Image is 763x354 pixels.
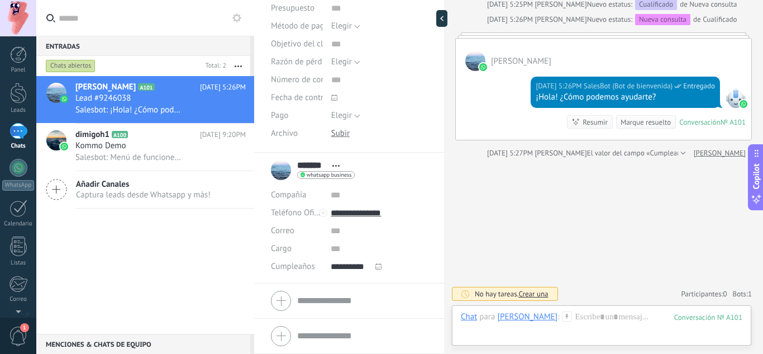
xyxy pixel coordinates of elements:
div: Objetivo del cliente [271,35,323,53]
button: Teléfono Oficina [271,204,322,222]
div: Número de contrato [271,71,323,89]
button: Elegir [331,53,360,71]
span: Correo [271,225,294,236]
span: Captura leads desde Whatsapp y más! [76,190,211,200]
span: Elegir [331,110,352,121]
span: Fecha de contrato [271,93,335,102]
button: Elegir [331,17,360,35]
span: whatsapp business [307,172,351,178]
div: Chats [2,143,35,150]
span: Entregado [683,81,715,92]
span: Cumpleaños [271,262,315,271]
span: Archivo [271,129,298,138]
span: SalesBot (Bot de bienvenida) [584,81,673,92]
div: [DATE] 5:27PM [487,148,535,159]
span: Harold Gonzalez [535,15,586,24]
div: Conversación [679,117,721,127]
div: Fecha de contrato [271,89,323,107]
div: Nueva consulta [635,14,690,25]
div: Diana G [497,311,557,322]
span: Método de pago [271,22,329,30]
span: Salesbot: Menú de funciones de WhatsApp ¡Desbloquea la mensajería mejorada en WhatsApp! Haz clic ... [75,152,184,163]
div: Razón de pérdida [271,53,323,71]
div: Chats abiertos [46,59,96,73]
div: Menciones & Chats de equipo [36,334,250,354]
span: Kommo Demo [75,140,126,152]
div: de Cualificado [587,14,737,25]
div: Pago [271,107,323,125]
a: [PERSON_NAME] [694,148,746,159]
span: Bots: [733,289,752,299]
span: Copilot [751,163,762,189]
div: Archivo [271,125,323,143]
div: Marque resuelto [621,117,671,128]
span: Elegir [331,56,352,67]
img: waba.svg [740,100,747,108]
div: ¡Hola! ¿Cómo podemos ayudarte? [536,92,715,103]
img: icon [60,95,68,103]
span: Cargo [271,244,292,253]
div: WhatsApp [2,180,34,191]
span: 0 [723,289,727,299]
button: Correo [271,222,294,240]
span: A100 [112,131,128,138]
span: Teléfono Oficina [271,207,329,218]
div: Cargo [271,240,322,258]
span: Lead #9246038 [75,93,131,104]
span: para [479,311,495,323]
span: [DATE] 9:20PM [200,129,246,140]
div: Compañía [271,186,322,204]
span: Presupuesto [271,4,314,12]
div: Método de pago [271,17,323,35]
a: Participantes:0 [681,289,727,299]
div: [DATE] 5:26PM [536,81,583,92]
div: Listas [2,259,35,267]
div: Entradas [36,36,250,56]
span: Objetivo del cliente [271,40,341,48]
span: Diana G [491,56,551,67]
div: Panel [2,67,35,74]
span: [DATE] 5:26PM [200,82,246,93]
span: Pago [271,111,288,120]
span: Harold Gonzalez [535,148,586,158]
span: Razón de pérdida [271,58,333,66]
button: Elegir [331,107,360,125]
img: waba.svg [479,63,487,71]
span: Añadir Canales [76,179,211,190]
span: Salesbot: ¡Hola! ¿Cómo podemos ayudarte? [75,105,184,115]
span: dimigoh1 [75,129,109,140]
div: No hay tareas. [475,289,549,299]
span: Diana G [465,51,485,71]
span: : [557,311,559,323]
div: Resumir [583,117,608,128]
span: 1 [20,323,29,332]
div: Leads [2,107,35,114]
div: Total: 2 [201,60,226,72]
span: Número de contrato [271,75,342,84]
span: 1 [748,289,752,299]
a: avataricondimigoh1A100[DATE] 9:20PMKommo DemoSalesbot: Menú de funciones de WhatsApp ¡Desbloquea ... [36,124,254,171]
span: El valor del campo «Cumpleaños» [587,148,692,159]
div: Cumpleaños [271,258,322,276]
span: SalesBot [726,88,746,108]
img: icon [60,143,68,150]
div: Ocultar [436,10,447,27]
div: № A101 [721,117,746,127]
button: Más [226,56,250,76]
div: 101 [674,313,742,322]
div: [DATE] 5:26PM [487,14,535,25]
span: Crear una [518,289,548,299]
a: avataricon[PERSON_NAME]A101[DATE] 5:26PMLead #9246038Salesbot: ¡Hola! ¿Cómo podemos ayudarte? [36,76,254,123]
span: A101 [138,83,154,91]
div: Correo [2,296,35,303]
div: Calendario [2,220,35,228]
span: Nuevo estatus: [587,14,632,25]
span: Elegir [331,21,352,31]
span: [PERSON_NAME] [75,82,136,93]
